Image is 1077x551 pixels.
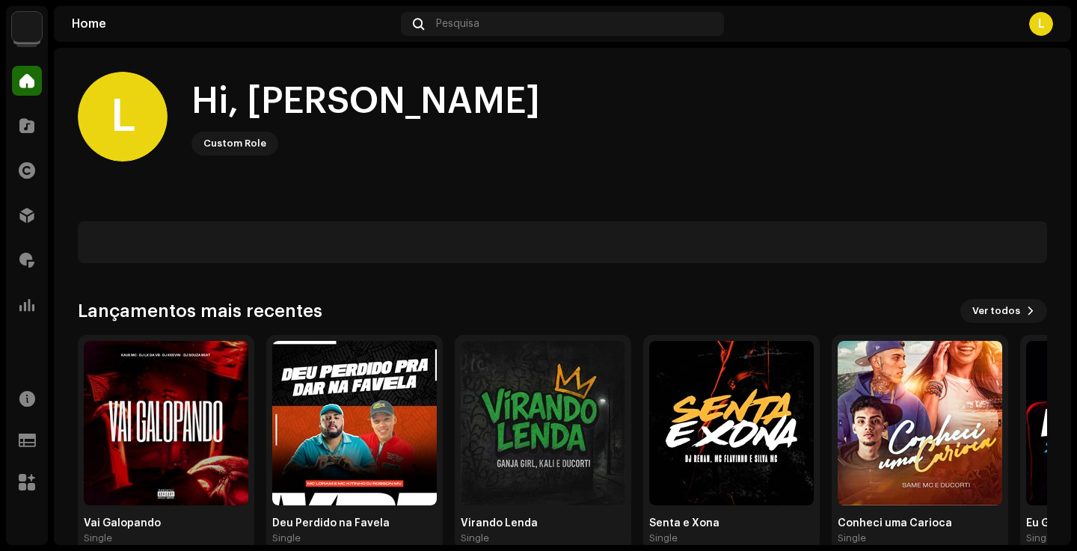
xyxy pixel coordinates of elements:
[461,532,489,544] div: Single
[838,341,1002,505] img: 484b6b0a-a59a-40d5-b6cd-3036335fabad
[461,341,625,505] img: a3e9d86a-4168-4ef8-9196-d9bf34ce6583
[972,296,1020,326] span: Ver todos
[436,18,479,30] span: Pesquisa
[838,517,1002,529] div: Conheci uma Carioca
[1029,12,1053,36] div: L
[78,72,168,161] div: L
[461,517,625,529] div: Virando Lenda
[72,18,395,30] div: Home
[649,341,814,505] img: c1bf0143-7820-45cf-934c-319e356a6e32
[272,517,437,529] div: Deu Perdido na Favela
[649,532,678,544] div: Single
[272,532,301,544] div: Single
[84,341,248,505] img: 3fa3dfa9-af3c-48a1-9dae-9a0fe0a23415
[12,12,42,42] img: 730b9dfe-18b5-4111-b483-f30b0c182d82
[84,532,112,544] div: Single
[203,135,266,153] div: Custom Role
[78,299,322,323] h3: Lançamentos mais recentes
[960,299,1047,323] button: Ver todos
[649,517,814,529] div: Senta e Xona
[272,341,437,505] img: 0e0bc91c-6dcc-4b2a-b580-208868f3a747
[838,532,866,544] div: Single
[84,517,248,529] div: Vai Galopando
[1026,532,1055,544] div: Single
[191,78,540,126] div: Hi, [PERSON_NAME]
